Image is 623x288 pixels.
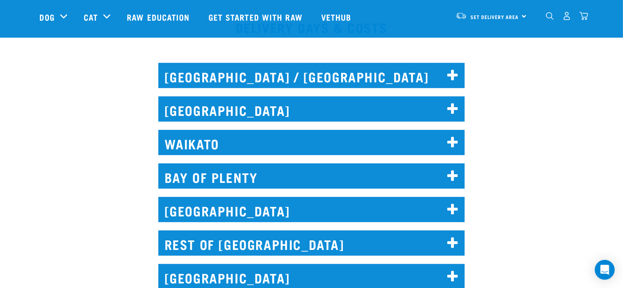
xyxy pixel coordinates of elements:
div: Open Intercom Messenger [595,260,615,280]
h2: [GEOGRAPHIC_DATA] [158,96,465,122]
a: Raw Education [119,0,200,34]
span: Set Delivery Area [471,15,519,18]
img: van-moving.png [456,12,467,19]
a: Cat [84,11,98,23]
a: Get started with Raw [200,0,313,34]
img: home-icon@2x.png [579,12,588,20]
a: Vethub [313,0,362,34]
a: Dog [40,11,55,23]
img: user.png [562,12,571,20]
h2: [GEOGRAPHIC_DATA] / [GEOGRAPHIC_DATA] [158,63,465,88]
img: home-icon-1@2x.png [546,12,554,20]
h2: [GEOGRAPHIC_DATA] [158,197,465,222]
h2: WAIKATO [158,130,465,155]
h2: REST OF [GEOGRAPHIC_DATA] [158,230,465,256]
h2: BAY OF PLENTY [158,163,465,189]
